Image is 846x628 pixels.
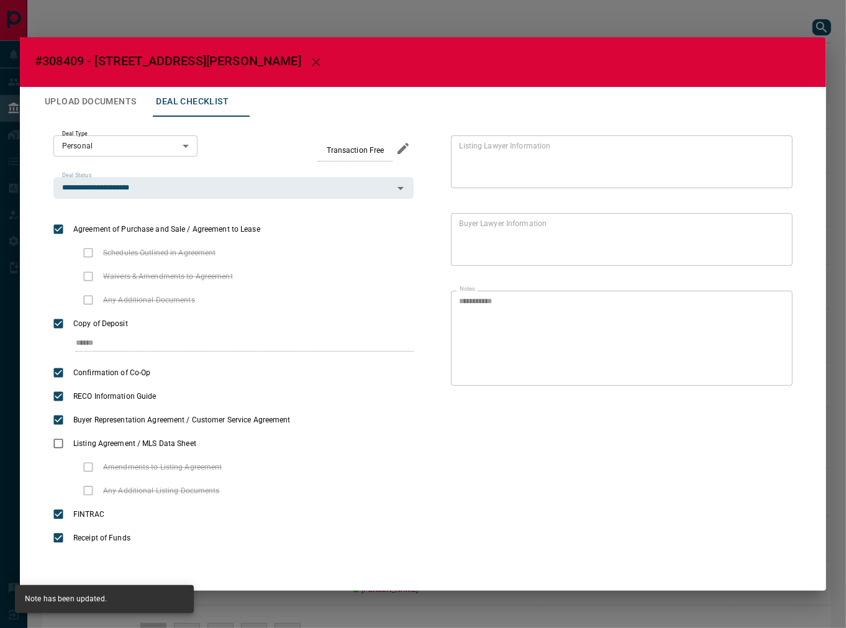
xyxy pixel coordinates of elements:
span: #308409 - [STREET_ADDRESS][PERSON_NAME] [35,53,301,68]
span: FINTRAC [70,509,107,520]
button: Upload Documents [35,87,146,117]
button: edit [393,138,414,159]
div: Personal [53,135,198,157]
span: Receipt of Funds [70,532,134,544]
span: Buyer Representation Agreement / Customer Service Agreement [70,414,294,425]
textarea: text field [460,219,779,261]
label: Notes [460,285,475,293]
span: Any Additional Listing Documents [100,485,223,496]
button: Open [392,180,409,197]
span: Waivers & Amendments to Agreement [100,271,236,282]
span: Confirmation of Co-Op [70,367,153,378]
span: RECO Information Guide [70,391,159,402]
span: Agreement of Purchase and Sale / Agreement to Lease [70,224,263,235]
div: Note has been updated. [25,589,107,609]
span: Any Additional Documents [100,294,198,306]
label: Deal Status [62,171,91,180]
label: Deal Type [62,130,88,138]
span: Listing Agreement / MLS Data Sheet [70,438,199,449]
span: Schedules Outlined in Agreement [100,247,219,258]
button: Deal Checklist [146,87,239,117]
span: Copy of Deposit [70,318,131,329]
textarea: text field [460,141,779,183]
textarea: text field [460,296,780,381]
span: Amendments to Listing Agreement [100,462,225,473]
input: checklist input [76,335,388,352]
